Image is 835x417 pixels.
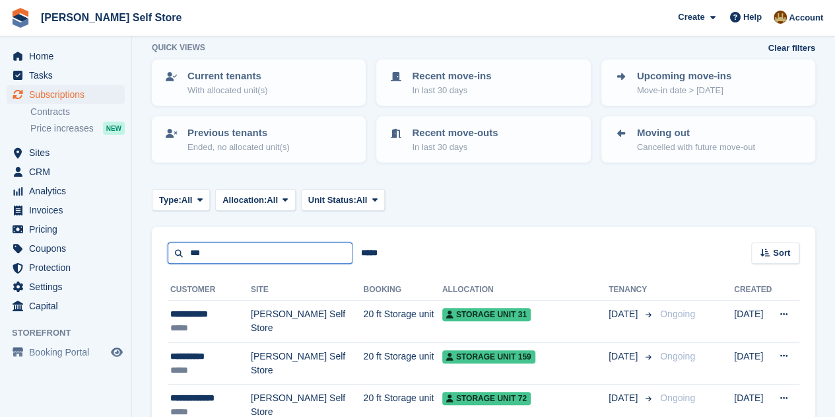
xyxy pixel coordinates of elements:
[637,126,755,141] p: Moving out
[609,391,640,405] span: [DATE]
[609,307,640,321] span: [DATE]
[152,189,210,211] button: Type: All
[356,194,368,207] span: All
[773,246,790,260] span: Sort
[442,350,535,363] span: Storage Unit 159
[187,69,267,84] p: Current tenants
[29,220,108,239] span: Pricing
[660,393,695,403] span: Ongoing
[363,280,442,301] th: Booking
[637,84,731,97] p: Move-in date > [DATE]
[363,342,442,385] td: 20 ft Storage unit
[251,342,364,385] td: [PERSON_NAME] Self Store
[222,194,267,207] span: Allocation:
[442,308,531,321] span: Storage unit 31
[103,122,125,135] div: NEW
[637,141,755,154] p: Cancelled with future move-out
[609,350,640,363] span: [DATE]
[7,201,125,219] a: menu
[7,239,125,258] a: menu
[29,163,108,181] span: CRM
[774,11,787,24] img: Tom Kingston
[187,84,267,97] p: With allocated unit(s)
[12,326,131,340] span: Storefront
[7,143,125,162] a: menu
[603,118,814,161] a: Moving out Cancelled with future move-out
[11,8,30,28] img: stora-icon-8386f47178a22dfd0bd8f6a31ec36ba5ce8667c1dd55bd0f319d3a0aa187defe.svg
[29,258,108,277] span: Protection
[7,278,125,296] a: menu
[412,84,491,97] p: In last 30 days
[442,392,531,405] span: Storage unit 72
[29,143,108,162] span: Sites
[7,297,125,315] a: menu
[789,11,823,24] span: Account
[660,351,695,361] span: Ongoing
[30,121,125,135] a: Price increases NEW
[7,258,125,277] a: menu
[378,61,589,104] a: Recent move-ins In last 30 days
[637,69,731,84] p: Upcoming move-ins
[168,280,251,301] th: Customer
[7,47,125,65] a: menu
[36,7,187,28] a: [PERSON_NAME] Self Store
[251,301,364,343] td: [PERSON_NAME] Self Store
[29,201,108,219] span: Invoices
[29,297,108,315] span: Capital
[29,85,108,104] span: Subscriptions
[412,141,498,154] p: In last 30 days
[29,66,108,85] span: Tasks
[301,189,385,211] button: Unit Status: All
[29,343,108,361] span: Booking Portal
[109,344,125,360] a: Preview store
[30,106,125,118] a: Contracts
[7,163,125,181] a: menu
[442,280,609,301] th: Allocation
[412,69,491,84] p: Recent move-ins
[7,182,125,200] a: menu
[363,301,442,343] td: 20 ft Storage unit
[29,182,108,200] span: Analytics
[678,11,704,24] span: Create
[734,301,772,343] td: [DATE]
[7,220,125,239] a: menu
[159,194,182,207] span: Type:
[734,280,772,301] th: Created
[153,61,364,104] a: Current tenants With allocated unit(s)
[603,61,814,104] a: Upcoming move-ins Move-in date > [DATE]
[7,343,125,361] a: menu
[215,189,296,211] button: Allocation: All
[30,122,94,135] span: Price increases
[187,126,290,141] p: Previous tenants
[378,118,589,161] a: Recent move-outs In last 30 days
[7,66,125,85] a: menu
[743,11,762,24] span: Help
[609,280,655,301] th: Tenancy
[734,342,772,385] td: [DATE]
[29,47,108,65] span: Home
[29,239,108,258] span: Coupons
[153,118,364,161] a: Previous tenants Ended, no allocated unit(s)
[267,194,278,207] span: All
[29,278,108,296] span: Settings
[308,194,356,207] span: Unit Status:
[251,280,364,301] th: Site
[152,42,205,54] h6: Quick views
[182,194,193,207] span: All
[660,309,695,319] span: Ongoing
[187,141,290,154] p: Ended, no allocated unit(s)
[7,85,125,104] a: menu
[768,42,815,55] a: Clear filters
[412,126,498,141] p: Recent move-outs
